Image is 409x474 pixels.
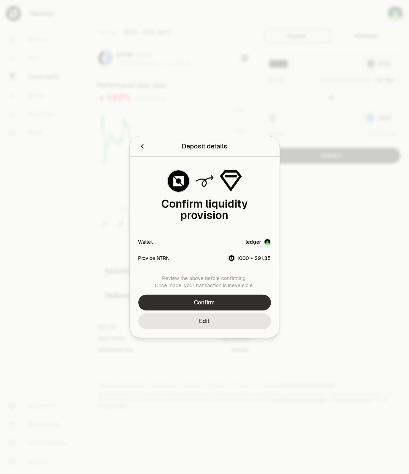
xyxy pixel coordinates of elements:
div: Deposit details [182,141,227,151]
div: Confirm liquidity provision [138,198,271,221]
div: Review the above before confirming. Once made, your transaction is irreversible. [138,275,271,289]
img: Account Image [264,238,271,246]
button: ledger [246,238,271,246]
button: Edit [138,313,271,329]
div: ledger [246,238,262,246]
img: NTRN Logo [168,170,189,192]
div: Wallet [138,238,153,246]
div: Provide NTRN [138,255,170,262]
button: Confirm [138,295,271,311]
button: Back [138,141,146,151]
img: NTRN Logo [229,255,234,261]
